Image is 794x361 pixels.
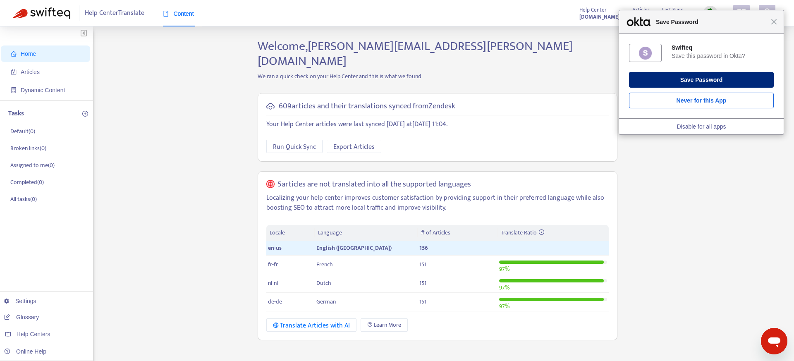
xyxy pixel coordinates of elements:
[273,142,316,152] span: Run Quick Sync
[279,102,455,111] h5: 609 articles and their translations synced from Zendesk
[21,69,40,75] span: Articles
[705,8,715,18] img: sync.dc5367851b00ba804db3.png
[737,8,746,18] span: appstore
[17,331,50,337] span: Help Centers
[266,102,275,110] span: cloud-sync
[629,93,774,108] button: Never for this App
[361,318,408,332] a: Learn More
[419,297,426,306] span: 151
[4,348,46,355] a: Online Help
[268,297,282,306] span: de-de
[672,44,774,51] div: Swifteq
[11,87,17,93] span: container
[21,87,65,93] span: Dynamic Content
[579,5,607,14] span: Help Center
[266,193,609,213] p: Localizing your help center improves customer satisfaction by providing support in their preferre...
[85,5,144,21] span: Help Center Translate
[21,50,36,57] span: Home
[251,72,624,81] p: We ran a quick check on your Help Center and this is what we found
[677,123,726,130] a: Disable for all apps
[10,127,35,136] p: Default ( 0 )
[652,17,771,27] span: Save Password
[10,144,46,153] p: Broken links ( 0 )
[266,180,275,189] span: global
[8,109,24,119] p: Tasks
[771,19,777,25] span: Close
[629,72,774,88] button: Save Password
[268,278,278,288] span: nl-nl
[258,36,573,72] span: Welcome, [PERSON_NAME][EMAIL_ADDRESS][PERSON_NAME][DOMAIN_NAME]
[316,243,392,253] span: English ([GEOGRAPHIC_DATA])
[163,11,169,17] span: book
[266,120,609,129] p: Your Help Center articles were last synced [DATE] at [DATE] 11:04 .
[266,318,357,332] button: Translate Articles with AI
[672,52,774,60] div: Save this password in Okta?
[10,178,44,186] p: Completed ( 0 )
[499,264,509,274] span: 97 %
[662,5,683,14] span: Last Sync
[266,225,315,241] th: Locale
[632,5,650,14] span: Articles
[374,320,401,330] span: Learn More
[499,283,509,292] span: 97 %
[327,140,381,153] button: Export Articles
[316,278,331,288] span: Dutch
[316,260,333,269] span: French
[419,243,428,253] span: 156
[268,260,278,269] span: fr-fr
[10,195,37,203] p: All tasks ( 0 )
[273,320,350,331] div: Translate Articles with AI
[82,111,88,117] span: plus-circle
[315,225,417,241] th: Language
[4,298,36,304] a: Settings
[277,180,471,189] h5: 5 articles are not translated into all the supported languages
[499,301,509,311] span: 97 %
[419,278,426,288] span: 151
[10,161,55,170] p: Assigned to me ( 0 )
[266,140,323,153] button: Run Quick Sync
[419,260,426,269] span: 151
[762,8,772,18] span: user
[761,328,787,354] iframe: Button to launch messaging window
[316,297,336,306] span: German
[4,314,39,320] a: Glossary
[163,10,194,17] span: Content
[638,46,653,60] img: 6lIxl0AAAAGSURBVAMAmfeLwmu8QgkAAAAASUVORK5CYII=
[268,243,282,253] span: en-us
[579,12,620,22] a: [DOMAIN_NAME]
[418,225,497,241] th: # of Articles
[11,51,17,57] span: home
[501,228,605,237] div: Translate Ratio
[333,142,375,152] span: Export Articles
[11,69,17,75] span: account-book
[12,7,70,19] img: Swifteq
